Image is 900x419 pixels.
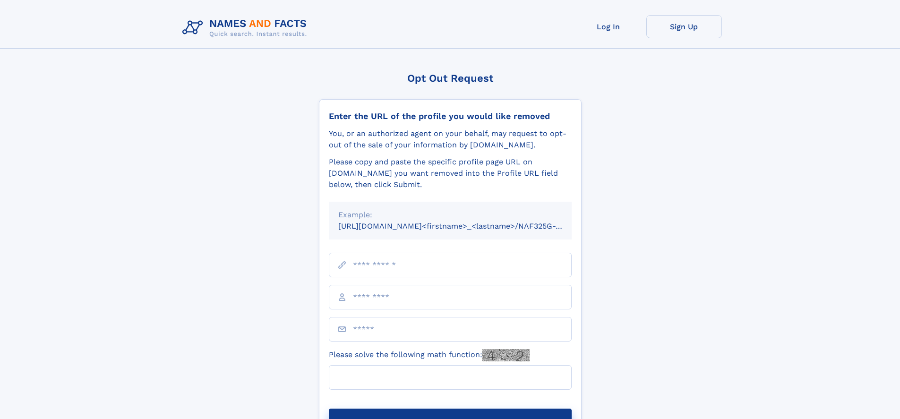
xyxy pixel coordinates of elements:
[179,15,315,41] img: Logo Names and Facts
[338,209,562,221] div: Example:
[329,111,572,121] div: Enter the URL of the profile you would like removed
[329,128,572,151] div: You, or an authorized agent on your behalf, may request to opt-out of the sale of your informatio...
[571,15,646,38] a: Log In
[338,222,590,231] small: [URL][DOMAIN_NAME]<firstname>_<lastname>/NAF325G-xxxxxxxx
[646,15,722,38] a: Sign Up
[319,72,582,84] div: Opt Out Request
[329,156,572,190] div: Please copy and paste the specific profile page URL on [DOMAIN_NAME] you want removed into the Pr...
[329,349,530,361] label: Please solve the following math function:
